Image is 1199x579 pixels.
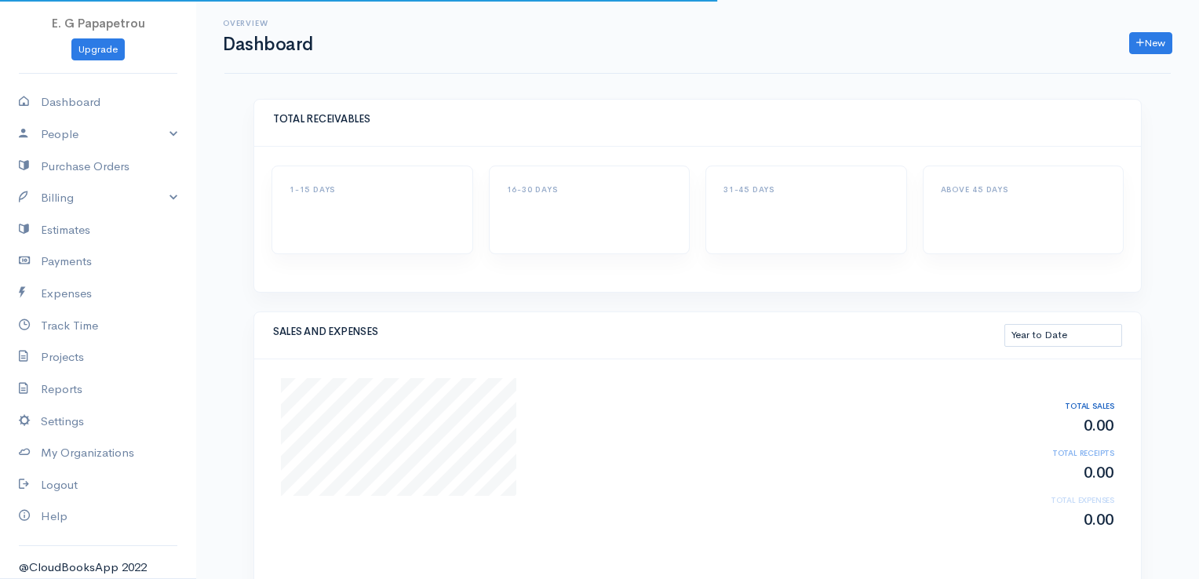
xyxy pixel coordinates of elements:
h6: TOTAL EXPENSES [989,496,1114,504]
a: Upgrade [71,38,125,61]
span: E. G Papapetrou [52,16,145,31]
h2: 0.00 [989,464,1114,482]
div: @CloudBooksApp 2022 [19,559,177,577]
h6: 31-45 DAYS [723,185,889,194]
h6: ABOVE 45 DAYS [941,185,1106,194]
h2: 0.00 [989,512,1114,529]
h5: SALES AND EXPENSES [273,326,1004,337]
a: New [1129,32,1172,55]
h6: Overview [223,19,313,27]
h6: TOTAL RECEIPTS [989,449,1114,457]
h5: TOTAL RECEIVABLES [273,114,1122,125]
h2: 0.00 [989,417,1114,435]
h1: Dashboard [223,35,313,54]
h6: TOTAL SALES [989,402,1114,410]
h6: 1-15 DAYS [290,185,455,194]
h6: 16-30 DAYS [507,185,672,194]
